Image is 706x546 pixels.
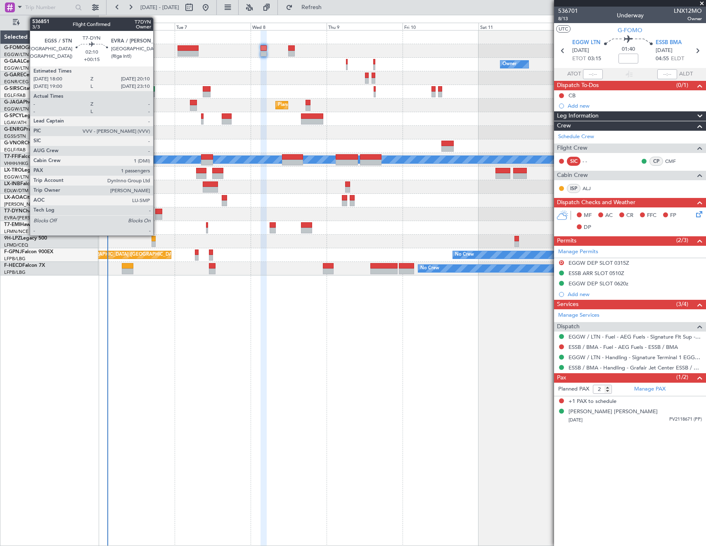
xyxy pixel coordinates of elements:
[9,16,90,29] button: Only With Activity
[569,333,702,340] a: EGGW / LTN - Fuel - AEG Fuels - Signature Flt Sup - EGGW / LTN
[569,354,702,361] a: EGGW / LTN - Handling - Signature Terminal 1 EGGW / LTN
[4,120,26,126] a: LGAV/ATH
[4,181,20,186] span: LX-INB
[626,212,633,220] span: CR
[4,174,29,180] a: EGGW/LTN
[622,45,635,54] span: 01:40
[569,408,658,416] div: [PERSON_NAME] [PERSON_NAME]
[567,184,580,193] div: ISP
[559,260,564,265] button: D
[4,209,58,214] a: T7-DYNChallenger 604
[420,262,439,275] div: No Crew
[567,70,581,78] span: ATOT
[617,11,644,20] div: Underway
[100,16,114,24] div: [DATE]
[572,47,589,55] span: [DATE]
[557,236,576,246] span: Permits
[25,1,73,14] input: Trip Number
[556,25,571,33] button: UTC
[557,171,588,180] span: Cabin Crew
[4,100,23,105] span: G-JAGA
[676,300,688,308] span: (3/4)
[558,133,594,141] a: Schedule Crew
[502,58,516,71] div: Owner
[584,224,591,232] span: DP
[679,70,693,78] span: ALDT
[676,81,688,89] span: (0/1)
[557,81,599,90] span: Dispatch To-Dos
[4,222,20,227] span: T7-EMI
[175,23,251,30] div: Tue 7
[557,111,599,121] span: Leg Information
[4,154,19,159] span: T7-FFI
[278,99,408,111] div: Planned Maint [GEOGRAPHIC_DATA] ([GEOGRAPHIC_DATA])
[4,228,28,235] a: LFMN/NCE
[557,322,580,332] span: Dispatch
[44,249,180,261] div: Unplanned Maint [GEOGRAPHIC_DATA] ([GEOGRAPHIC_DATA])
[569,417,583,423] span: [DATE]
[588,55,601,63] span: 03:15
[572,39,600,47] span: EGGW LTN
[557,300,578,309] span: Services
[4,154,41,159] a: T7-FFIFalcon 7X
[676,373,688,381] span: (1/2)
[670,212,676,220] span: FP
[4,181,69,186] a: LX-INBFalcon 900EX EASy II
[4,236,21,241] span: 9H-LPZ
[4,263,45,268] a: F-HECDFalcon 7X
[4,249,22,254] span: F-GPNJ
[4,256,26,262] a: LFPB/LBG
[583,158,601,165] div: - -
[557,198,635,207] span: Dispatch Checks and Weather
[4,195,23,200] span: LX-AOA
[584,212,592,220] span: MF
[605,212,613,220] span: AC
[647,212,656,220] span: FFC
[4,236,47,241] a: 9H-LPZLegacy 500
[4,86,20,91] span: G-SIRS
[569,280,628,287] div: EGGW DEP SLOT 0620z
[649,157,663,166] div: CP
[479,23,554,30] div: Sat 11
[4,249,53,254] a: F-GPNJFalcon 900EX
[558,385,589,393] label: Planned PAX
[4,52,29,58] a: EGGW/LTN
[4,127,24,132] span: G-ENRG
[569,364,702,371] a: ESSB / BMA - Handling - Grafair Jet Center ESSB / BMA
[455,249,474,261] div: No Crew
[4,168,48,173] a: LX-TROLegacy 650
[4,59,72,64] a: G-GAALCessna Citation XLS+
[403,23,479,30] div: Fri 10
[568,291,702,298] div: Add new
[4,269,26,275] a: LFPB/LBG
[4,59,23,64] span: G-GAAL
[656,39,682,47] span: ESSB BMA
[558,248,598,256] a: Manage Permits
[568,102,702,109] div: Add new
[674,15,702,22] span: Owner
[99,23,175,30] div: Mon 6
[4,65,29,71] a: EGGW/LTN
[4,141,24,146] span: G-VNOR
[4,100,52,105] a: G-JAGAPhenom 300
[671,55,684,63] span: ELDT
[569,92,576,99] div: CB
[558,15,578,22] span: 8/13
[4,73,72,78] a: G-GARECessna Citation XLS+
[4,113,48,118] a: G-SPCYLegacy 650
[4,79,29,85] a: EGNR/CEG
[569,259,629,266] div: EGGW DEP SLOT 0315Z
[4,263,22,268] span: F-HECD
[569,344,678,351] a: ESSB / BMA - Fuel - AEG Fuels - ESSB / BMA
[21,20,87,26] span: Only With Activity
[4,201,53,207] a: [PERSON_NAME]/QSA
[674,7,702,15] span: LNX12MO
[4,92,26,99] a: EGLF/FAB
[4,106,29,112] a: EGGW/LTN
[558,311,599,320] a: Manage Services
[4,188,28,194] a: EDLW/DTM
[583,185,601,192] a: ALJ
[251,23,327,30] div: Wed 8
[4,133,26,139] a: EGSS/STN
[140,4,179,11] span: [DATE] - [DATE]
